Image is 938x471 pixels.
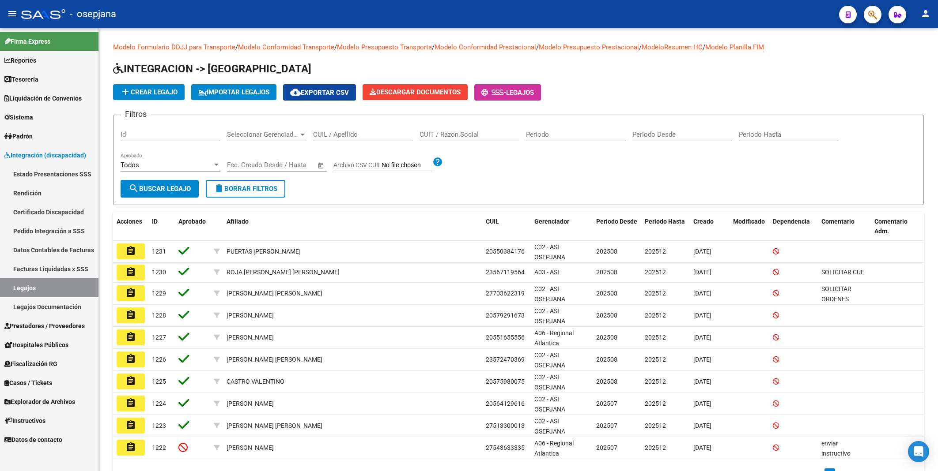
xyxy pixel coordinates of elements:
span: 27513300013 [486,422,525,429]
datatable-header-cell: Comentario [818,212,871,241]
div: [PERSON_NAME] [227,310,274,321]
span: Acciones [117,218,142,225]
span: Todos [121,161,139,169]
span: INTEGRACION -> [GEOGRAPHIC_DATA] [113,63,311,75]
datatable-header-cell: Modificado [730,212,769,241]
span: 1222 [152,444,166,451]
span: 23567119564 [486,269,525,276]
datatable-header-cell: Periodo Desde [593,212,641,241]
input: Archivo CSV CUIL [382,161,432,169]
mat-icon: assignment [125,442,136,452]
span: [DATE] [693,334,711,341]
span: Gerenciador [534,218,569,225]
span: 202512 [645,400,666,407]
datatable-header-cell: Periodo Hasta [641,212,690,241]
span: [DATE] [693,269,711,276]
input: Start date [227,161,256,169]
span: 202512 [645,356,666,363]
button: Crear Legajo [113,84,185,100]
input: End date [264,161,306,169]
span: 1227 [152,334,166,341]
span: [DATE] [693,400,711,407]
div: [PERSON_NAME] [227,399,274,409]
a: Modelo Conformidad Transporte [238,43,334,51]
span: 202508 [596,334,617,341]
datatable-header-cell: Comentario Adm. [871,212,924,241]
span: [DATE] [693,248,711,255]
span: 202508 [596,290,617,297]
button: Borrar Filtros [206,180,285,198]
span: Instructivos [4,416,45,426]
a: Modelo Presupuesto Prestacional [539,43,639,51]
span: SOLICITAR CUE [821,269,864,276]
span: 202508 [596,248,617,255]
mat-icon: assignment [125,246,136,256]
datatable-header-cell: Aprobado [175,212,210,241]
a: Modelo Conformidad Prestacional [435,43,536,51]
span: 23572470369 [486,356,525,363]
button: Open calendar [316,161,326,171]
span: 202512 [645,312,666,319]
span: 27543633335 [486,444,525,451]
mat-icon: help [432,157,443,167]
button: Descargar Documentos [363,84,468,100]
datatable-header-cell: Acciones [113,212,148,241]
span: 1225 [152,378,166,385]
span: 1224 [152,400,166,407]
span: 202512 [645,378,666,385]
div: [PERSON_NAME] [PERSON_NAME] [227,421,322,431]
span: 1230 [152,269,166,276]
mat-icon: cloud_download [290,87,301,97]
div: [PERSON_NAME] [PERSON_NAME] [227,288,322,299]
span: 202508 [596,356,617,363]
mat-icon: menu [7,8,18,19]
span: [DATE] [693,422,711,429]
mat-icon: person [920,8,931,19]
span: A06 - Regional Atlantica [534,329,574,347]
span: - [481,89,506,97]
span: 202507 [596,400,617,407]
span: 202512 [645,290,666,297]
button: -Legajos [474,84,541,101]
span: C02 - ASI OSEPJANA [534,396,565,413]
span: - osepjana [70,4,116,24]
span: 20551655556 [486,334,525,341]
div: PUERTAS [PERSON_NAME] [227,247,301,257]
span: Comentario Adm. [874,218,908,235]
button: Buscar Legajo [121,180,199,198]
span: C02 - ASI OSEPJANA [534,374,565,391]
span: 202508 [596,378,617,385]
span: Padrón [4,131,33,141]
datatable-header-cell: Creado [690,212,730,241]
span: [DATE] [693,378,711,385]
h3: Filtros [121,108,151,120]
span: C02 - ASI OSEPJANA [534,307,565,325]
mat-icon: assignment [125,267,136,277]
a: Modelo Presupuesto Transporte [337,43,432,51]
span: C02 - ASI OSEPJANA [534,418,565,435]
span: Exportar CSV [290,89,349,97]
span: 202512 [645,444,666,451]
span: [DATE] [693,444,711,451]
span: 202512 [645,422,666,429]
span: Borrar Filtros [214,185,277,193]
span: Comentario [821,218,855,225]
span: 1226 [152,356,166,363]
mat-icon: assignment [125,332,136,342]
button: Exportar CSV [283,84,356,101]
span: Sistema [4,112,33,122]
span: ID [152,218,158,225]
span: 20550384176 [486,248,525,255]
span: Fiscalización RG [4,359,57,369]
span: Buscar Legajo [129,185,191,193]
span: 202512 [645,269,666,276]
span: Seleccionar Gerenciador [227,131,299,138]
span: Descargar Documentos [370,88,461,96]
datatable-header-cell: Afiliado [223,212,482,241]
span: Aprobado [178,218,206,225]
span: 202512 [645,334,666,341]
mat-icon: search [129,183,139,194]
span: [DATE] [693,312,711,319]
span: 20575980075 [486,378,525,385]
div: Open Intercom Messenger [908,441,929,462]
